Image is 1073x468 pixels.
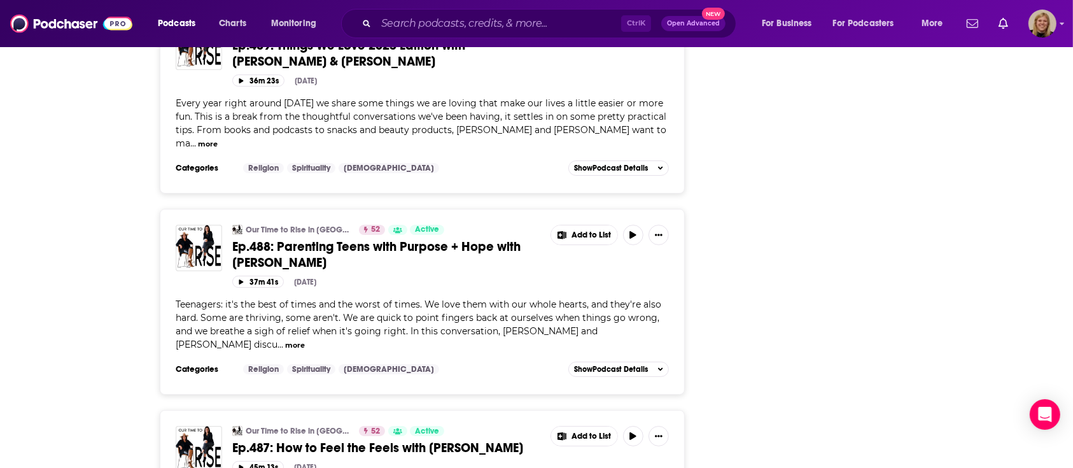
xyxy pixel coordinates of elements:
a: Ep.487: How to Feel the Feels with [PERSON_NAME] [232,440,542,456]
a: 52 [359,225,385,235]
span: 52 [371,223,380,236]
span: Charts [219,15,246,32]
button: open menu [753,13,828,34]
a: Ep.489: Things We Love 2025 Edition with [PERSON_NAME] & [PERSON_NAME] [232,38,542,69]
a: Religion [243,364,284,374]
img: User Profile [1028,10,1056,38]
button: open menu [149,13,212,34]
button: ShowPodcast Details [568,362,669,377]
div: [DATE] [294,278,316,287]
a: Ep.488: Parenting Teens with Purpose + Hope with [PERSON_NAME] [232,239,542,271]
img: Our Time to Rise in Midlife [232,225,242,235]
img: Podchaser - Follow, Share and Rate Podcasts [10,11,132,36]
div: Open Intercom Messenger [1030,399,1060,430]
a: Charts [211,13,254,34]
span: Ctrl K [621,15,651,32]
span: Open Advanced [667,20,720,27]
button: open menu [825,13,913,34]
button: Show More Button [649,225,669,245]
a: [DEMOGRAPHIC_DATA] [339,163,439,173]
span: Active [415,223,439,236]
img: Our Time to Rise in Midlife [232,426,242,436]
span: Active [415,425,439,438]
a: 52 [359,426,385,436]
span: Ep.489: Things We Love 2025 Edition with [PERSON_NAME] & [PERSON_NAME] [232,38,465,69]
a: Our Time to Rise in [GEOGRAPHIC_DATA] [246,426,351,436]
input: Search podcasts, credits, & more... [376,13,621,34]
div: [DATE] [295,76,317,85]
span: Add to List [572,230,611,240]
div: Search podcasts, credits, & more... [353,9,748,38]
a: [DEMOGRAPHIC_DATA] [339,364,439,374]
span: For Business [762,15,812,32]
button: Show profile menu [1028,10,1056,38]
span: New [702,8,725,20]
button: 37m 41s [232,276,284,288]
button: ShowPodcast Details [568,160,669,176]
a: Spirituality [287,364,335,374]
button: more [285,340,305,351]
img: Ep.488: Parenting Teens with Purpose + Hope with Melissa Kruger [176,225,222,271]
button: Show More Button [649,426,669,446]
span: More [922,15,943,32]
a: Active [410,225,444,235]
button: more [198,139,218,150]
span: For Podcasters [833,15,894,32]
span: Every year right around [DATE] we share some things we are loving that make our lives a little ea... [176,97,666,149]
button: open menu [913,13,959,34]
h3: Categories [176,163,233,173]
span: ... [190,138,196,149]
span: Show Podcast Details [574,164,648,173]
button: Show More Button [551,225,617,245]
button: open menu [262,13,333,34]
h3: Categories [176,364,233,374]
span: Show Podcast Details [574,365,648,374]
span: Ep.488: Parenting Teens with Purpose + Hope with [PERSON_NAME] [232,239,521,271]
button: Show More Button [551,427,617,446]
span: Ep.487: How to Feel the Feels with [PERSON_NAME] [232,440,523,456]
span: 52 [371,425,380,438]
a: Religion [243,163,284,173]
a: Our Time to Rise in [GEOGRAPHIC_DATA] [246,225,351,235]
button: Open AdvancedNew [661,16,726,31]
a: Active [410,426,444,436]
span: Teenagers: it's the best of times and the worst of times. We love them with our whole hearts, and... [176,299,661,350]
span: Add to List [572,432,611,441]
a: Show notifications dropdown [993,13,1013,34]
a: Show notifications dropdown [962,13,983,34]
span: ... [277,339,283,350]
a: Spirituality [287,163,335,173]
span: Logged in as avansolkema [1028,10,1056,38]
span: Monitoring [271,15,316,32]
button: 36m 23s [232,74,284,87]
span: Podcasts [158,15,195,32]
